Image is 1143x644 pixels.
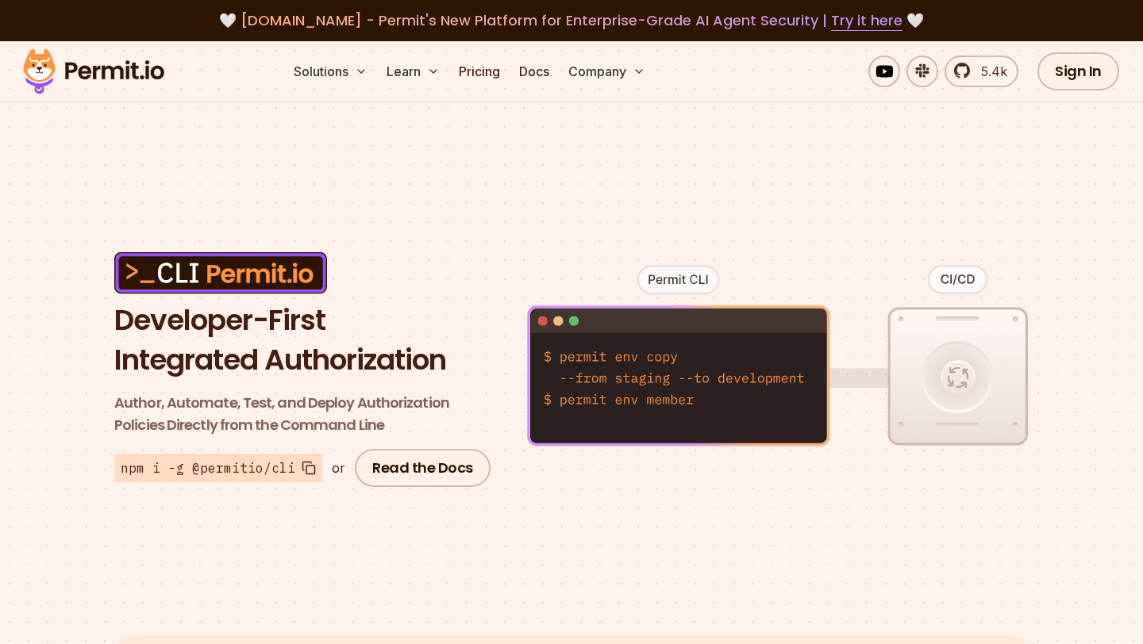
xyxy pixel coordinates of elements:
img: Permit logo [16,44,171,98]
button: npm i -g @permitio/cli [114,454,322,482]
a: Docs [513,56,556,87]
span: Author, Automate, Test, and Deploy Authorization [114,392,495,414]
a: Try it here [831,10,902,31]
h1: Developer-First Integrated Authorization [114,301,495,379]
p: Policies Directly from the Command Line [114,392,495,436]
button: Company [562,56,652,87]
a: 5.4k [945,56,1018,87]
button: Learn [380,56,446,87]
a: Sign In [1037,52,1119,90]
span: [DOMAIN_NAME] - Permit's New Platform for Enterprise-Grade AI Agent Security | [241,10,902,30]
a: Read the Docs [355,449,491,487]
span: npm i -g @permitio/cli [121,458,295,477]
div: or [332,458,345,477]
button: Solutions [287,56,374,87]
a: Pricing [452,56,506,87]
span: 5.4k [972,62,1007,81]
div: 🤍 🤍 [38,10,1105,32]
